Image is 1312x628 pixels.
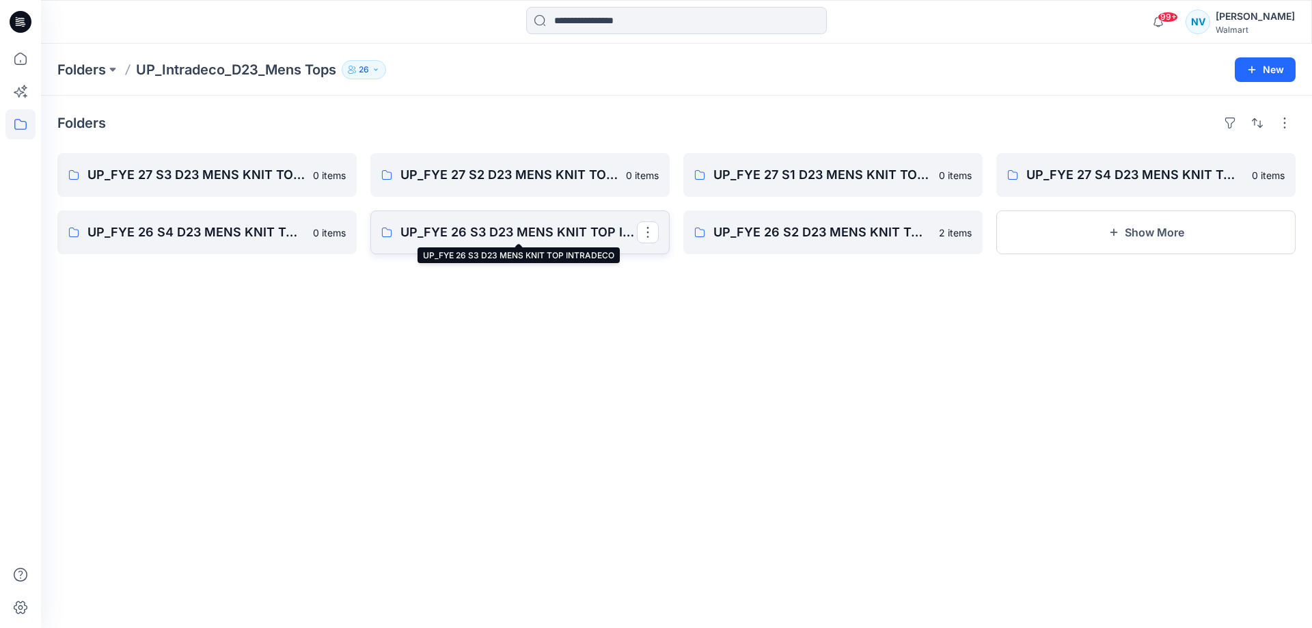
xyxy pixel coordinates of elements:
div: Walmart [1216,25,1295,35]
a: UP_FYE 26 S2 D23 MENS KNIT TOP INTRADECO2 items [683,210,983,254]
a: UP_FYE 27 S1 D23 MENS KNIT TOP INTRADECO0 items [683,153,983,197]
button: 26 [342,60,386,79]
p: UP_FYE 27 S1 D23 MENS KNIT TOP INTRADECO [713,165,931,185]
button: New [1235,57,1296,82]
div: [PERSON_NAME] [1216,8,1295,25]
p: UP_Intradeco_D23_Mens Tops [136,60,336,79]
p: UP_FYE 27 S3 D23 MENS KNIT TOP INTRADECO [87,165,305,185]
p: UP_FYE 26 S3 D23 MENS KNIT TOP INTRADECO [400,223,637,242]
div: NV [1186,10,1210,34]
p: 0 items [626,168,659,182]
p: UP_FYE 27 S2 D23 MENS KNIT TOP INTRADECO [400,165,618,185]
a: UP_FYE 26 S4 D23 MENS KNIT TOP INTRADECO0 items [57,210,357,254]
span: 99+ [1158,12,1178,23]
a: UP_FYE 27 S3 D23 MENS KNIT TOP INTRADECO0 items [57,153,357,197]
p: 0 items [1252,168,1285,182]
a: Folders [57,60,106,79]
p: 2 items [939,226,972,240]
a: UP_FYE 27 S2 D23 MENS KNIT TOP INTRADECO0 items [370,153,670,197]
p: UP_FYE 26 S2 D23 MENS KNIT TOP INTRADECO [713,223,931,242]
p: 0 items [313,168,346,182]
p: UP_FYE 26 S4 D23 MENS KNIT TOP INTRADECO [87,223,305,242]
a: UP_FYE 26 S3 D23 MENS KNIT TOP INTRADECO [370,210,670,254]
p: 0 items [313,226,346,240]
p: UP_FYE 27 S4 D23 MENS KNIT TOP INTRADECO [1026,165,1244,185]
a: UP_FYE 27 S4 D23 MENS KNIT TOP INTRADECO0 items [996,153,1296,197]
h4: Folders [57,115,106,131]
p: 0 items [939,168,972,182]
p: 26 [359,62,369,77]
button: Show More [996,210,1296,254]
